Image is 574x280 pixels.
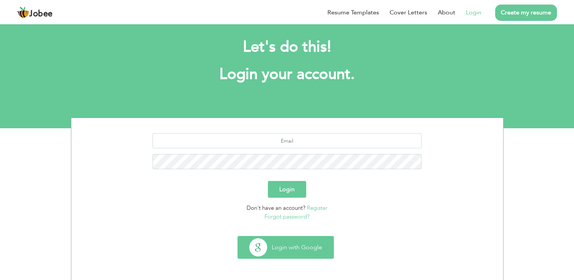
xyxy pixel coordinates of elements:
a: Resume Templates [327,8,379,17]
a: Create my resume [495,5,557,21]
img: jobee.io [17,6,29,19]
button: Login [268,181,306,198]
h2: Let's do this! [82,37,492,57]
h1: Login your account. [82,64,492,84]
span: Jobee [29,10,53,18]
button: Login with Google [238,236,333,258]
a: About [438,8,455,17]
a: Jobee [17,6,53,19]
a: Forgot password? [264,213,310,220]
a: Register [307,204,327,212]
span: Don't have an account? [247,204,305,212]
a: Cover Letters [390,8,427,17]
a: Login [466,8,481,17]
input: Email [153,133,421,148]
